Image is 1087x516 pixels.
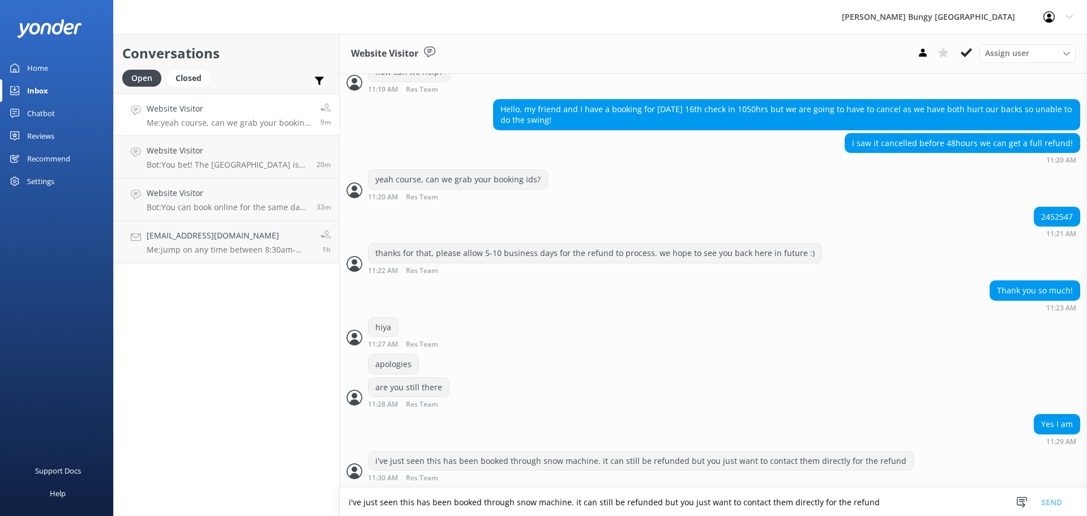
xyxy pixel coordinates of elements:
span: Res Team [406,475,438,482]
div: I saw it cancelled before 48hours we can get a full refund! [845,134,1080,153]
div: Chatbot [27,102,55,125]
div: Open [122,70,161,87]
div: are you still there [369,378,449,397]
strong: 11:20 AM [1046,157,1076,164]
h4: [EMAIL_ADDRESS][DOMAIN_NAME] [147,229,312,242]
span: Res Team [406,341,438,348]
div: Assign User [979,44,1076,62]
div: Inbox [27,79,48,102]
span: Res Team [406,86,438,93]
img: yonder-white-logo.png [17,19,82,38]
div: Sep 13 2025 11:27am (UTC +12:00) Pacific/Auckland [368,340,474,348]
div: Sep 13 2025 11:20am (UTC +12:00) Pacific/Auckland [845,156,1080,164]
a: Website VisitorBot:You can book online for the same day, just make sure it's at least an hour bef... [114,178,339,221]
span: Res Team [406,401,438,408]
div: Sep 13 2025 11:20am (UTC +12:00) Pacific/Auckland [368,193,548,201]
div: Sep 13 2025 11:30am (UTC +12:00) Pacific/Auckland [368,474,914,482]
p: Bot: You bet! The [GEOGRAPHIC_DATA] is open from 10am to 4pm, 7 days a week, 364 days a year. Jus... [147,160,308,170]
span: Sep 13 2025 11:20am (UTC +12:00) Pacific/Auckland [320,117,331,127]
div: Sep 13 2025 11:21am (UTC +12:00) Pacific/Auckland [1034,229,1080,237]
p: Me: jump on any time between 8:30am-5pm NZT and someone will assist :) [147,245,312,255]
h4: Website Visitor [147,144,308,157]
div: Sep 13 2025 11:19am (UTC +12:00) Pacific/Auckland [368,85,474,93]
div: Reviews [27,125,54,147]
div: thanks for that, please allow 5-10 business days for the refund to process. we hope to see you ba... [369,244,821,263]
div: Thank you so much! [990,281,1080,300]
span: Assign user [985,47,1029,59]
strong: 11:22 AM [368,267,398,275]
a: Closed [167,71,216,84]
h4: Website Visitor [147,187,308,199]
div: Closed [167,70,210,87]
div: apologies [369,355,418,374]
p: Bot: You can book online for the same day, just make sure it's at least an hour before the activi... [147,202,308,212]
h2: Conversations [122,42,331,64]
div: Hello, my friend and I have a booking for [DATE] 16th check in 1050hrs but we are going to have t... [494,100,1080,130]
p: Me: yeah course, can we grab your booking ids? [147,118,312,128]
div: yeah course, can we grab your booking ids? [369,170,547,189]
a: Website VisitorMe:yeah course, can we grab your booking ids?9m [114,93,339,136]
div: Support Docs [35,459,81,482]
strong: 11:30 AM [368,475,398,482]
span: Sep 13 2025 09:37am (UTC +12:00) Pacific/Auckland [322,245,331,254]
div: Yes I am [1034,415,1080,434]
strong: 11:23 AM [1046,305,1076,312]
div: i've just seen this has been booked through snow machine. it can still be refunded but you just w... [369,451,913,471]
div: Sep 13 2025 11:23am (UTC +12:00) Pacific/Auckland [990,304,1080,312]
a: Website VisitorBot:You bet! The [GEOGRAPHIC_DATA] is open from 10am to 4pm, 7 days a week, 364 da... [114,136,339,178]
div: Settings [27,170,54,193]
a: [EMAIL_ADDRESS][DOMAIN_NAME]Me:jump on any time between 8:30am-5pm NZT and someone will assist :)1h [114,221,339,263]
h3: Website Visitor [351,46,418,61]
span: Res Team [406,267,438,275]
strong: 11:27 AM [368,341,398,348]
strong: 11:21 AM [1046,231,1076,237]
div: hiya [369,318,398,337]
span: Res Team [406,194,438,201]
div: 2452547 [1034,207,1080,227]
div: Home [27,57,48,79]
h4: Website Visitor [147,103,312,115]
strong: 11:29 AM [1046,438,1076,445]
div: Sep 13 2025 11:28am (UTC +12:00) Pacific/Auckland [368,400,474,408]
div: Sep 13 2025 11:29am (UTC +12:00) Pacific/Auckland [1034,437,1080,445]
strong: 11:28 AM [368,401,398,408]
div: Recommend [27,147,70,170]
div: Sep 13 2025 11:22am (UTC +12:00) Pacific/Auckland [368,266,822,275]
span: Sep 13 2025 11:10am (UTC +12:00) Pacific/Auckland [316,160,331,169]
div: Help [50,482,66,505]
strong: 11:19 AM [368,86,398,93]
span: Sep 13 2025 10:56am (UTC +12:00) Pacific/Auckland [316,202,331,212]
strong: 11:20 AM [368,194,398,201]
a: Open [122,71,167,84]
